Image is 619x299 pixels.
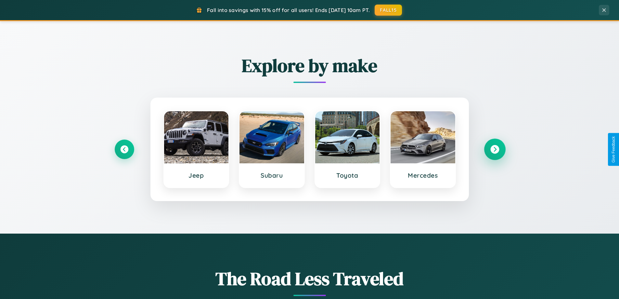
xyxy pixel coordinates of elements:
[171,171,222,179] h3: Jeep
[397,171,449,179] h3: Mercedes
[115,266,505,291] h1: The Road Less Traveled
[115,53,505,78] h2: Explore by make
[246,171,298,179] h3: Subaru
[207,7,370,13] span: Fall into savings with 15% off for all users! Ends [DATE] 10am PT.
[611,136,616,163] div: Give Feedback
[322,171,373,179] h3: Toyota
[375,5,402,16] button: FALL15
